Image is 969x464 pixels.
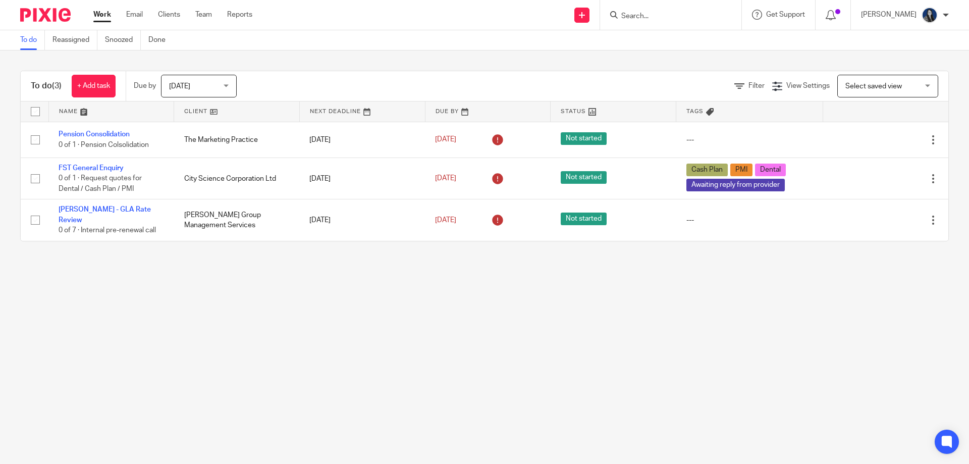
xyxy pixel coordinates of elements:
[20,30,45,50] a: To do
[299,199,425,241] td: [DATE]
[435,136,456,143] span: [DATE]
[52,82,62,90] span: (3)
[59,165,124,172] a: FST General Enquiry
[620,12,711,21] input: Search
[93,10,111,20] a: Work
[922,7,938,23] img: eeb93efe-c884-43eb-8d47-60e5532f21cb.jpg
[686,215,813,225] div: ---
[561,132,607,145] span: Not started
[299,158,425,199] td: [DATE]
[686,164,728,176] span: Cash Plan
[730,164,752,176] span: PMI
[766,11,805,18] span: Get Support
[435,175,456,182] span: [DATE]
[686,179,785,191] span: Awaiting reply from provider
[59,131,130,138] a: Pension Consolidation
[561,171,607,184] span: Not started
[126,10,143,20] a: Email
[105,30,141,50] a: Snoozed
[561,213,607,225] span: Not started
[59,175,142,193] span: 0 of 1 · Request quotes for Dental / Cash Plan / PMI
[174,122,300,158] td: The Marketing Practice
[845,83,902,90] span: Select saved view
[169,83,190,90] span: [DATE]
[52,30,97,50] a: Reassigned
[861,10,917,20] p: [PERSON_NAME]
[299,122,425,158] td: [DATE]
[158,10,180,20] a: Clients
[31,81,62,91] h1: To do
[786,82,830,89] span: View Settings
[686,109,704,114] span: Tags
[20,8,71,22] img: Pixie
[59,206,151,223] a: [PERSON_NAME] - GLA Rate Review
[174,158,300,199] td: City Science Corporation Ltd
[134,81,156,91] p: Due by
[148,30,173,50] a: Done
[195,10,212,20] a: Team
[748,82,765,89] span: Filter
[435,217,456,224] span: [DATE]
[72,75,116,97] a: + Add task
[59,227,156,234] span: 0 of 7 · Internal pre-renewal call
[59,141,149,148] span: 0 of 1 · Pension Colsolidation
[686,135,813,145] div: ---
[174,199,300,241] td: [PERSON_NAME] Group Management Services
[227,10,252,20] a: Reports
[755,164,786,176] span: Dental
